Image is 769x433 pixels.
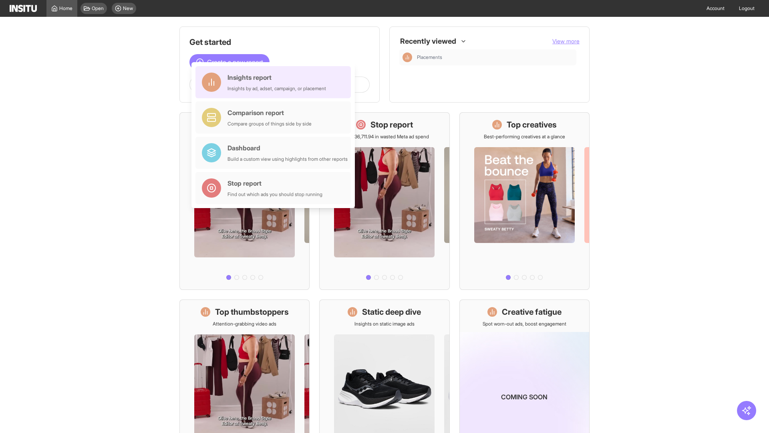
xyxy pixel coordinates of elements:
[207,57,263,67] span: Create a new report
[215,306,289,318] h1: Top thumbstoppers
[227,143,348,153] div: Dashboard
[552,37,580,45] button: View more
[227,85,326,92] div: Insights by ad, adset, campaign, or placement
[227,108,312,117] div: Comparison report
[370,119,413,130] h1: Stop report
[189,36,370,48] h1: Get started
[179,112,310,290] a: What's live nowSee all active ads instantly
[189,54,270,70] button: Create a new report
[403,53,412,62] div: Insights
[417,54,442,61] span: Placements
[227,191,322,198] div: Find out which ads you should stop running
[417,54,573,61] span: Placements
[227,121,312,127] div: Compare groups of things side by side
[213,321,276,327] p: Attention-grabbing video ads
[227,156,348,162] div: Build a custom view using highlights from other reports
[552,38,580,45] span: View more
[362,306,421,318] h1: Static deep dive
[123,5,133,12] span: New
[10,5,37,12] img: Logo
[227,178,322,188] div: Stop report
[484,134,565,140] p: Best-performing creatives at a glance
[319,112,449,290] a: Stop reportSave £36,711.94 in wasted Meta ad spend
[507,119,557,130] h1: Top creatives
[354,321,415,327] p: Insights on static image ads
[59,5,72,12] span: Home
[340,134,429,140] p: Save £36,711.94 in wasted Meta ad spend
[459,112,590,290] a: Top creativesBest-performing creatives at a glance
[92,5,104,12] span: Open
[227,73,326,82] div: Insights report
